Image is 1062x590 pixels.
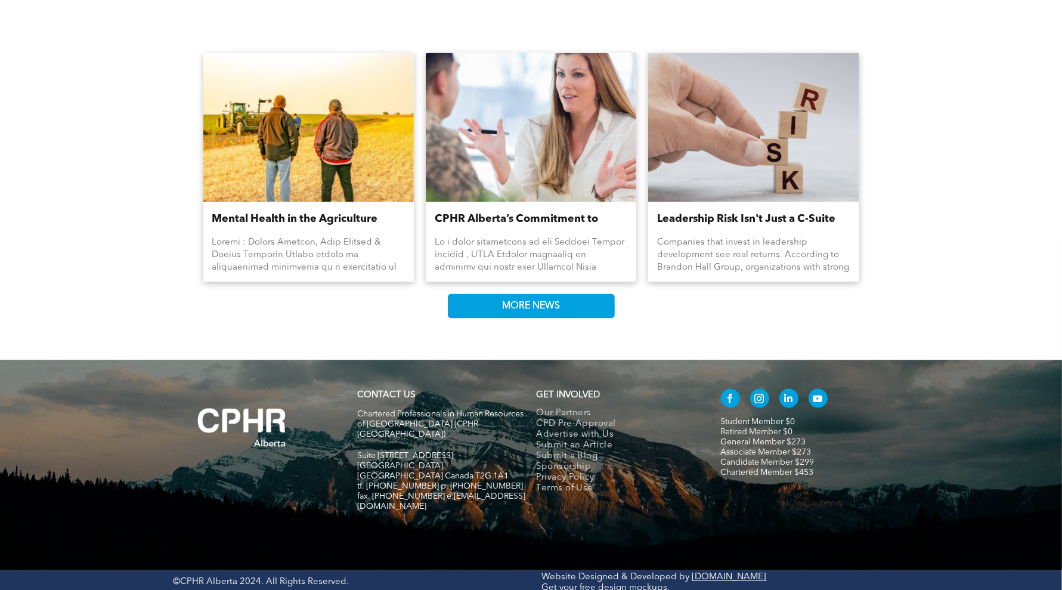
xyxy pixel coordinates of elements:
[692,573,767,582] a: [DOMAIN_NAME]
[174,578,349,587] span: ©CPHR Alberta 2024. All Rights Reserved.
[358,462,509,480] span: [GEOGRAPHIC_DATA], [GEOGRAPHIC_DATA] Canada T2G 1A1
[657,211,850,227] a: Leadership Risk Isn't Just a C-Suite Concern
[498,295,564,318] span: MORE NEWS
[537,408,696,419] a: Our Partners
[537,391,600,400] span: GET INVOLVED
[537,462,696,472] a: Sponsorship
[435,211,627,227] a: CPHR Alberta’s Commitment to Supporting Reservists
[358,482,524,490] span: tf. [PHONE_NUMBER] p. [PHONE_NUMBER]
[212,236,405,273] div: Loremi : Dolors Ametcon, Adip Elitsed & Doeius Temporin Utlabo etdolo ma aliquaenimad minimvenia ...
[721,418,795,426] a: Student Member $0
[542,573,690,582] a: Website Designed & Developed by
[537,451,696,462] a: Submit a Blog
[358,410,524,438] span: Chartered Professionals in Human Resources of [GEOGRAPHIC_DATA] (CPHR [GEOGRAPHIC_DATA])
[537,472,696,483] a: Privacy Policy
[721,389,740,411] a: facebook
[809,389,828,411] a: youtube
[212,211,405,227] a: Mental Health in the Agriculture Industry
[435,236,627,273] div: Lo i dolor sitametcons ad eli Seddoei Tempor incidid , UTLA Etdolor magnaaliq en adminimv qui nos...
[721,468,814,477] a: Chartered Member $453
[537,483,696,494] a: Terms of Use
[721,458,815,467] a: Candidate Member $299
[779,389,798,411] a: linkedin
[537,419,696,430] a: CPD Pre-Approval
[721,438,806,446] a: General Member $273
[750,389,769,411] a: instagram
[358,391,416,400] a: CONTACT US
[174,384,311,471] img: A white background with a few lines on it
[358,452,454,460] span: Suite [STREET_ADDRESS]
[721,448,812,456] a: Associate Member $273
[657,236,850,273] div: Companies that invest in leadership development see real returns. According to Brandon Hall Group...
[537,440,696,451] a: Submit an Article
[537,430,696,440] a: Advertise with Us
[721,428,793,436] a: Retired Member $0
[358,492,526,511] span: fax. [PHONE_NUMBER] e:[EMAIL_ADDRESS][DOMAIN_NAME]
